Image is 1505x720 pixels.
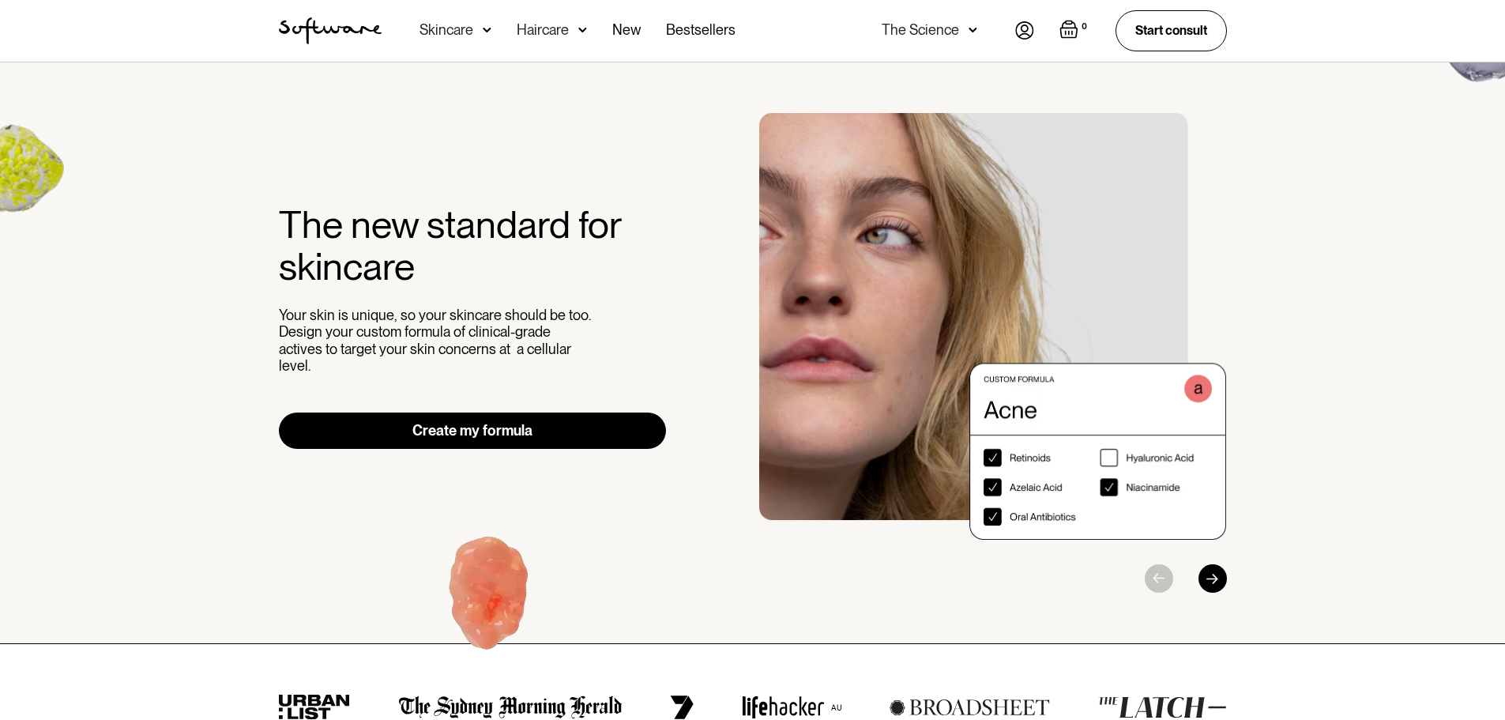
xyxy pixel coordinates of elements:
[279,307,595,375] p: Your skin is unique, so your skincare should be too. Design your custom formula of clinical-grade...
[1098,696,1226,718] img: the latch logo
[1078,20,1090,34] div: 0
[279,413,667,449] a: Create my formula
[420,22,473,38] div: Skincare
[279,695,351,720] img: urban list logo
[279,17,382,44] img: Software Logo
[969,22,977,38] img: arrow down
[391,503,588,696] img: Hydroquinone (skin lightening agent)
[279,204,667,288] h2: The new standard for skincare
[279,17,382,44] a: home
[483,22,491,38] img: arrow down
[578,22,587,38] img: arrow down
[517,22,569,38] div: Haircare
[399,695,623,719] img: the Sydney morning herald logo
[1116,10,1227,51] a: Start consult
[759,113,1227,540] div: 1 / 3
[742,695,841,719] img: lifehacker logo
[882,22,959,38] div: The Science
[890,699,1050,716] img: broadsheet logo
[1198,564,1227,593] div: Next slide
[1059,20,1090,42] a: Open empty cart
